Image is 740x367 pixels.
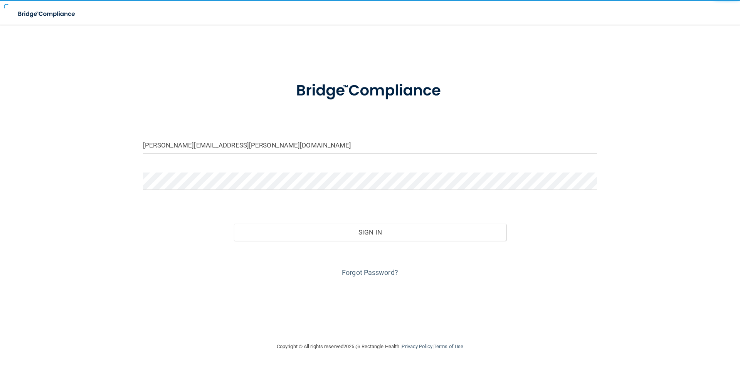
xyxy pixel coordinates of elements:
[402,344,432,349] a: Privacy Policy
[12,6,82,22] img: bridge_compliance_login_screen.278c3ca4.svg
[280,71,460,111] img: bridge_compliance_login_screen.278c3ca4.svg
[342,268,398,277] a: Forgot Password?
[229,334,511,359] div: Copyright © All rights reserved 2025 @ Rectangle Health | |
[143,136,597,154] input: Email
[234,224,506,241] button: Sign In
[434,344,463,349] a: Terms of Use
